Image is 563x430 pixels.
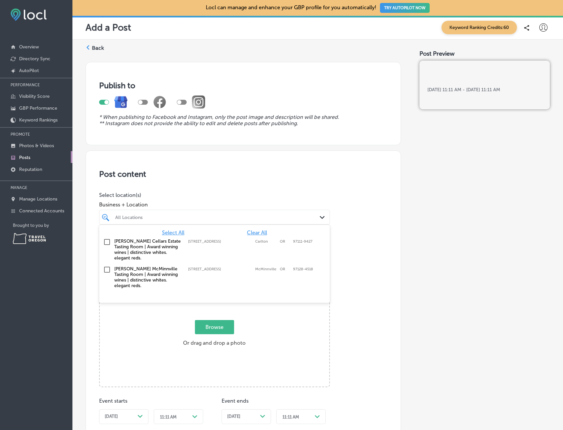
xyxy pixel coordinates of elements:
[19,208,64,214] p: Connected Accounts
[19,155,30,160] p: Posts
[280,239,290,244] label: OR
[419,50,550,57] div: Post Preview
[180,321,248,350] label: Or drag and drop a photo
[247,229,267,236] span: Clear All
[19,117,58,123] p: Keyword Rankings
[19,196,57,202] p: Manage Locations
[86,22,131,33] p: Add a Post
[99,192,330,198] p: Select location(s)
[195,320,234,334] span: Browse
[99,202,330,208] span: Business + Location
[19,44,39,50] p: Overview
[280,267,290,271] label: OR
[105,414,118,419] span: [DATE]
[13,233,46,244] img: Travel Oregon
[162,229,184,236] span: Select All
[114,238,181,261] label: Chris James Cellars Estate Tasting Room | Award winning wines | distinctive whites. elegant reds.
[114,266,181,288] label: Chris James Cellars McMinnville Tasting Room | Award winning wines | distinctive whites. elegant ...
[427,87,542,93] h5: [DATE] 11:11 AM - [DATE] 11:11 AM
[188,267,252,271] label: 645 NE 3rd St; Suite 1A
[99,120,298,126] i: ** Instagram does not provide the ability to edit and delete posts after publishing.
[19,105,57,111] p: GBP Performance
[99,81,388,90] h3: Publish to
[92,44,104,52] label: Back
[160,414,176,419] div: 11:11 AM
[13,223,72,228] p: Brought to you by
[380,3,430,13] button: TRY AUTOPILOT NOW
[222,398,249,404] label: Event ends
[99,169,388,179] h3: Post content
[19,167,42,172] p: Reputation
[99,114,339,120] i: * When publishing to Facebook and Instagram, only the post image and description will be shared.
[255,267,277,271] label: McMinnville
[293,267,313,271] label: 97128-4518
[442,21,517,34] span: Keyword Ranking Credits: 60
[99,398,127,404] label: Event starts
[19,143,54,148] p: Photos & Videos
[227,414,240,419] span: [DATE]
[282,414,299,419] div: 11:11 AM
[19,56,50,62] p: Directory Sync
[19,68,39,73] p: AutoPilot
[11,9,47,21] img: fda3e92497d09a02dc62c9cd864e3231.png
[19,94,50,99] p: Visibility Score
[293,239,312,244] label: 97111-9427
[115,214,320,220] div: All Locations
[255,239,277,244] label: Carlton
[188,239,252,244] label: 12000 Northwest Old Wagon Road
